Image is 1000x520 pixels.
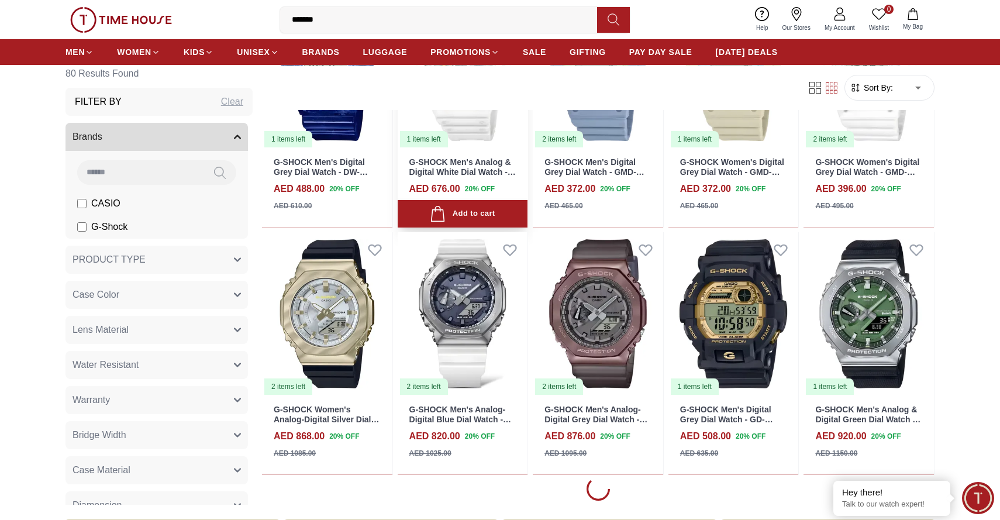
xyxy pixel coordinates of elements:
[65,123,248,151] button: Brands
[896,6,930,33] button: My Bag
[398,232,528,396] a: G-SHOCK Men's Analog-Digital Blue Dial Watch - GM-2100WS-7ADR2 items left
[842,487,942,498] div: Hey there!
[716,46,778,58] span: [DATE] DEALS
[264,378,312,395] div: 2 items left
[544,182,595,196] h4: AED 372.00
[680,182,731,196] h4: AED 372.00
[184,42,213,63] a: KIDS
[329,184,359,194] span: 20 % OFF
[544,448,587,459] div: AED 1095.00
[533,232,663,396] img: G-SHOCK Men's Analog-Digital Grey Dial Watch - GM-2100MF-5ADR
[77,199,87,208] input: CASIO
[73,498,122,512] span: Diamension
[91,197,120,211] span: CASIO
[274,157,368,187] a: G-SHOCK Men's Digital Grey Dial Watch - DW-5600BWP-2DR
[600,184,630,194] span: 20 % OFF
[430,206,495,222] div: Add to cart
[398,232,528,396] img: G-SHOCK Men's Analog-Digital Blue Dial Watch - GM-2100WS-7ADR
[898,22,927,31] span: My Bag
[962,482,994,514] div: Chat Widget
[570,42,606,63] a: GIFTING
[65,60,253,88] h6: 80 Results Found
[302,46,340,58] span: BRANDS
[400,131,448,147] div: 1 items left
[73,358,139,372] span: Water Resistant
[680,201,718,211] div: AED 465.00
[262,232,392,396] img: G-SHOCK Women's Analog-Digital Silver Dial Watch - GM-S2100BC-1ADR
[65,456,248,484] button: Case Material
[629,46,692,58] span: PAY DAY SALE
[409,448,451,459] div: AED 1025.00
[430,46,491,58] span: PROMOTIONS
[861,82,893,94] span: Sort By:
[329,431,359,442] span: 20 % OFF
[864,23,894,32] span: Wishlist
[65,491,248,519] button: Diamension
[73,428,126,442] span: Bridge Width
[117,46,151,58] span: WOMEN
[850,82,893,94] button: Sort By:
[533,232,663,396] a: G-SHOCK Men's Analog-Digital Grey Dial Watch - GM-2100MF-5ADR2 items left
[363,42,408,63] a: LUGGAGE
[65,351,248,379] button: Water Resistant
[274,448,316,459] div: AED 1085.00
[775,5,818,35] a: Our Stores
[65,46,85,58] span: MEN
[680,448,718,459] div: AED 635.00
[884,5,894,14] span: 0
[820,23,860,32] span: My Account
[871,431,901,442] span: 20 % OFF
[274,429,325,443] h4: AED 868.00
[806,131,854,147] div: 2 items left
[221,95,243,109] div: Clear
[668,232,799,396] a: G-SHOCK Men's Digital Grey Dial Watch - GD-350GB-1DR1 items left
[815,201,853,211] div: AED 495.00
[736,184,765,194] span: 20 % OFF
[73,130,102,144] span: Brands
[65,316,248,344] button: Lens Material
[75,95,122,109] h3: Filter By
[680,429,731,443] h4: AED 508.00
[523,46,546,58] span: SALE
[398,200,528,228] button: Add to cart
[544,201,582,211] div: AED 465.00
[409,182,460,196] h4: AED 676.00
[778,23,815,32] span: Our Stores
[570,46,606,58] span: GIFTING
[73,253,146,267] span: PRODUCT TYPE
[65,42,94,63] a: MEN
[804,232,934,396] a: G-SHOCK Men's Analog & Digital Green Dial Watch - GBM-2100A-1A3DR1 items left
[680,405,773,434] a: G-SHOCK Men's Digital Grey Dial Watch - GD-350GB-1DR
[264,131,312,147] div: 1 items left
[237,46,270,58] span: UNISEX
[544,157,644,187] a: G-SHOCK Men's Digital Grey Dial Watch - GMD-S5600NC-2DR
[600,431,630,442] span: 20 % OFF
[465,431,495,442] span: 20 % OFF
[806,378,854,395] div: 1 items left
[274,405,379,443] a: G-SHOCK Women's Analog-Digital Silver Dial Watch - GM-S2100BC-1ADR
[535,131,583,147] div: 2 items left
[815,182,866,196] h4: AED 396.00
[815,448,857,459] div: AED 1150.00
[751,23,773,32] span: Help
[65,246,248,274] button: PRODUCT TYPE
[65,386,248,414] button: Warranty
[671,131,719,147] div: 1 items left
[91,220,127,234] span: G-Shock
[73,323,129,337] span: Lens Material
[749,5,775,35] a: Help
[465,184,495,194] span: 20 % OFF
[302,42,340,63] a: BRANDS
[736,431,765,442] span: 20 % OFF
[117,42,160,63] a: WOMEN
[430,42,499,63] a: PROMOTIONS
[815,405,920,434] a: G-SHOCK Men's Analog & Digital Green Dial Watch - GBM-2100A-1A3DR
[184,46,205,58] span: KIDS
[363,46,408,58] span: LUGGAGE
[716,42,778,63] a: [DATE] DEALS
[274,201,312,211] div: AED 610.00
[815,429,866,443] h4: AED 920.00
[409,405,512,434] a: G-SHOCK Men's Analog-Digital Blue Dial Watch - GM-2100WS-7ADR
[262,232,392,396] a: G-SHOCK Women's Analog-Digital Silver Dial Watch - GM-S2100BC-1ADR2 items left
[671,378,719,395] div: 1 items left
